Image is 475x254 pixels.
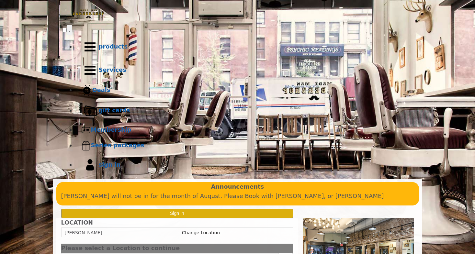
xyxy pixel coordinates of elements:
input: menu toggle [62,28,67,32]
a: Productsproducts [75,35,413,59]
a: DealsDeals [75,82,413,99]
button: Sign In [61,209,293,218]
b: gift cards [99,107,130,114]
span: [PERSON_NAME] [65,230,102,235]
span: . [69,27,70,33]
b: Membership [91,126,131,133]
b: LOCATION [61,219,93,226]
button: close dialog [283,246,293,250]
span: Please select a Location to continue [61,245,180,251]
img: Membership [81,125,91,135]
a: MembershipMembership [75,122,413,138]
b: Deals [92,86,110,93]
a: ServicesServices [75,59,413,82]
a: Series packagesSeries packages [75,138,413,153]
img: Gift cards [81,102,99,119]
img: sign in [81,156,99,174]
b: sign in [99,161,121,168]
b: Announcements [211,182,264,192]
b: Series packages [91,142,144,149]
b: Services [99,66,127,73]
img: Series packages [81,141,91,150]
a: Change Location [182,230,220,235]
img: Deals [81,85,92,96]
a: sign insign in [75,153,413,177]
b: products [99,43,128,50]
button: menu toggle [67,25,72,35]
a: Gift cardsgift cards [75,99,413,122]
img: Services [81,61,99,79]
img: Made Man Barbershop logo [62,4,114,24]
img: Products [81,38,99,56]
p: [PERSON_NAME] will not be in for the month of August. Please Book with [PERSON_NAME], or [PERSON_... [61,192,414,201]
